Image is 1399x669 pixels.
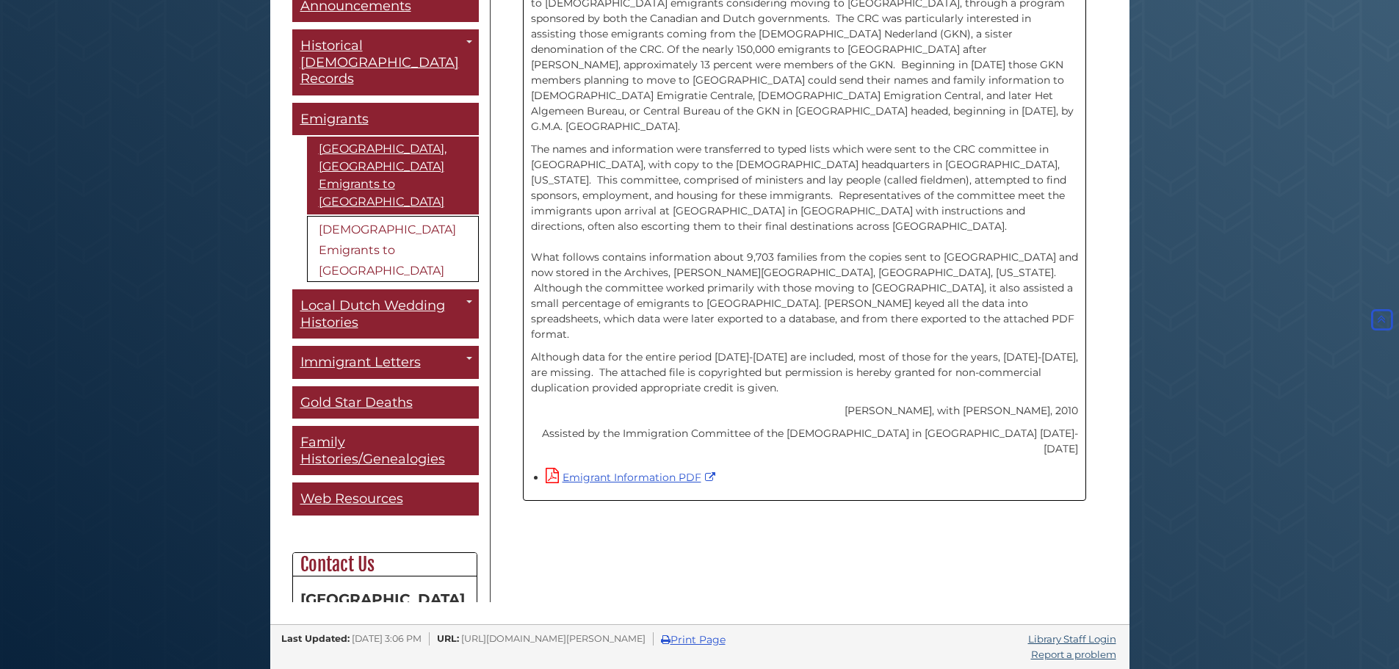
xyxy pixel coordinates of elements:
p: The names and information were transferred to typed lists which were sent to the CRC committee in... [531,142,1078,342]
a: Historical [DEMOGRAPHIC_DATA] Records [292,29,479,95]
a: Report a problem [1031,648,1116,660]
span: URL: [437,633,459,644]
span: Immigrant Letters [300,354,421,370]
a: Gold Star Deaths [292,386,479,419]
span: Local Dutch Wedding Histories [300,297,445,330]
span: Gold Star Deaths [300,394,413,411]
i: Print Page [661,634,670,645]
span: [DATE] 3:06 PM [352,633,422,644]
p: Although data for the entire period [DATE]-[DATE] are included, most of those for the years, [DAT... [531,350,1078,396]
span: Family Histories/Genealogies [300,434,445,467]
a: Print Page [661,633,726,646]
span: Web Resources [300,491,403,507]
a: Emigrants [292,103,479,136]
h2: Contact Us [293,553,477,576]
a: Web Resources [292,482,479,516]
span: [URL][DOMAIN_NAME][PERSON_NAME] [461,633,646,644]
span: Historical [DEMOGRAPHIC_DATA] Records [300,37,459,87]
strong: [GEOGRAPHIC_DATA] [300,590,465,608]
a: Back to Top [1368,314,1395,327]
a: Library Staff Login [1028,633,1116,645]
p: Assisted by the Immigration Committee of the [DEMOGRAPHIC_DATA] in [GEOGRAPHIC_DATA] [DATE]-[DATE] [531,426,1078,457]
p: [PERSON_NAME], with [PERSON_NAME], 2010 [531,403,1078,419]
span: Emigrants [300,111,369,127]
a: Family Histories/Genealogies [292,426,479,475]
a: Immigrant Letters [292,346,479,379]
a: [DEMOGRAPHIC_DATA] Emigrants to [GEOGRAPHIC_DATA] [307,216,479,282]
a: Local Dutch Wedding Histories [292,289,479,339]
a: Emigrant Information PDF [546,471,719,484]
a: [GEOGRAPHIC_DATA], [GEOGRAPHIC_DATA] Emigrants to [GEOGRAPHIC_DATA] [307,137,479,214]
span: Last Updated: [281,633,350,644]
